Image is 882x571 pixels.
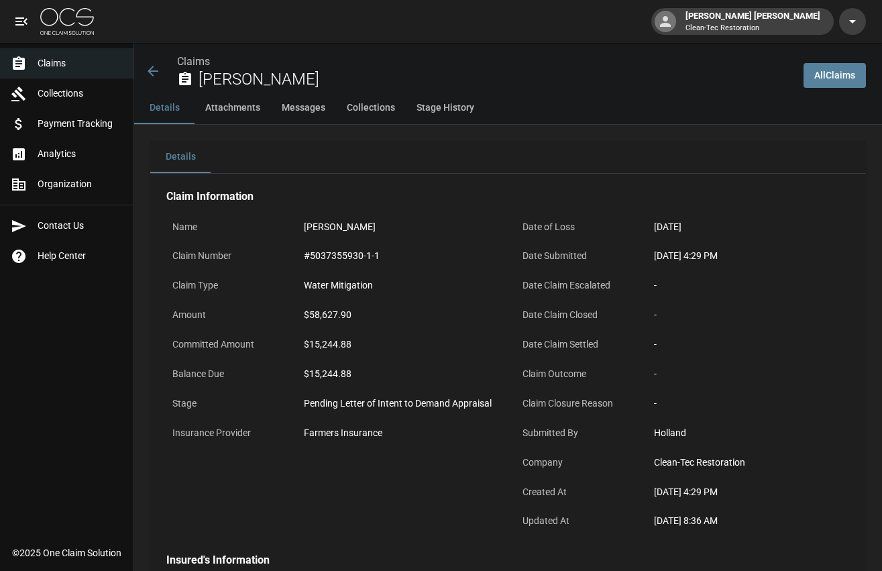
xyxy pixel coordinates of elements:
a: AllClaims [804,63,866,88]
div: Farmers Insurance [304,426,494,440]
span: Analytics [38,147,123,161]
div: [DATE] [654,220,844,234]
p: Company [516,450,637,476]
div: [PERSON_NAME] [304,220,494,234]
div: details tabs [150,141,866,173]
div: [DATE] 4:29 PM [654,249,844,263]
span: Collections [38,87,123,101]
div: Clean-Tec Restoration [654,456,844,470]
div: $58,627.90 [304,308,494,322]
p: Committed Amount [166,331,287,358]
div: [PERSON_NAME] [PERSON_NAME] [680,9,826,34]
div: - [654,278,844,293]
div: #5037355930-1-1 [304,249,494,263]
a: Claims [177,55,210,68]
button: open drawer [8,8,35,35]
p: Name [166,214,287,240]
h4: Claim Information [166,190,850,203]
div: Water Mitigation [304,278,494,293]
p: Date Claim Settled [516,331,637,358]
p: Date of Loss [516,214,637,240]
p: Claim Type [166,272,287,299]
p: Date Submitted [516,243,637,269]
div: - [654,308,844,322]
div: [DATE] 4:29 PM [654,485,844,499]
button: Collections [336,92,406,124]
nav: breadcrumb [177,54,793,70]
p: Date Claim Closed [516,302,637,328]
p: Claim Outcome [516,361,637,387]
button: Details [150,141,211,173]
p: Insurance Provider [166,420,287,446]
span: Contact Us [38,219,123,233]
button: Attachments [195,92,271,124]
span: Help Center [38,249,123,263]
div: - [654,338,844,352]
p: Claim Number [166,243,287,269]
p: Submitted By [516,420,637,446]
div: $15,244.88 [304,367,494,381]
p: Claim Closure Reason [516,391,637,417]
div: [DATE] 8:36 AM [654,514,844,528]
div: Pending Letter of Intent to Demand Appraisal [304,397,494,411]
div: $15,244.88 [304,338,494,352]
p: Updated At [516,508,637,534]
p: Date Claim Escalated [516,272,637,299]
span: Claims [38,56,123,70]
div: © 2025 One Claim Solution [12,546,121,560]
div: anchor tabs [134,92,882,124]
img: ocs-logo-white-transparent.png [40,8,94,35]
div: Holland [654,426,844,440]
h4: Insured's Information [166,554,850,567]
p: Created At [516,479,637,505]
button: Messages [271,92,336,124]
span: Organization [38,177,123,191]
p: Balance Due [166,361,287,387]
p: Amount [166,302,287,328]
span: Payment Tracking [38,117,123,131]
p: Clean-Tec Restoration [685,23,820,34]
h2: [PERSON_NAME] [199,70,793,89]
button: Stage History [406,92,485,124]
p: Stage [166,391,287,417]
div: - [654,367,844,381]
div: - [654,397,844,411]
button: Details [134,92,195,124]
